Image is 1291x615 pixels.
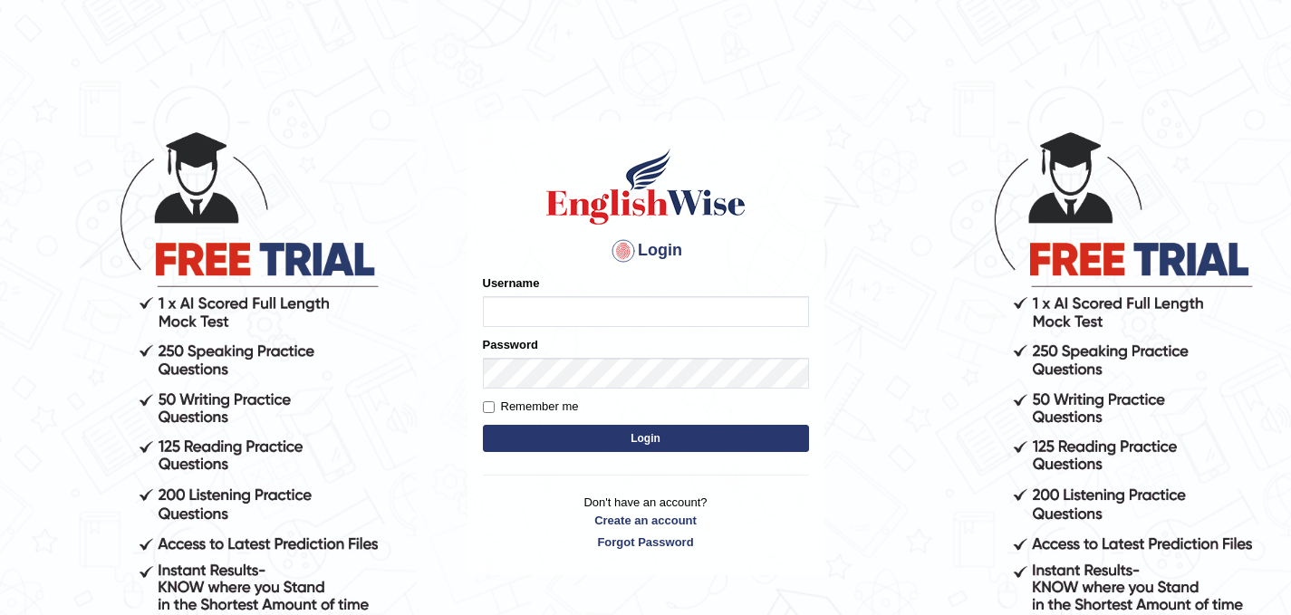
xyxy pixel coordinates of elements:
[483,401,495,413] input: Remember me
[483,533,809,551] a: Forgot Password
[483,425,809,452] button: Login
[483,274,540,292] label: Username
[543,146,749,227] img: Logo of English Wise sign in for intelligent practice with AI
[483,398,579,416] label: Remember me
[483,494,809,550] p: Don't have an account?
[483,336,538,353] label: Password
[483,236,809,265] h4: Login
[483,512,809,529] a: Create an account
